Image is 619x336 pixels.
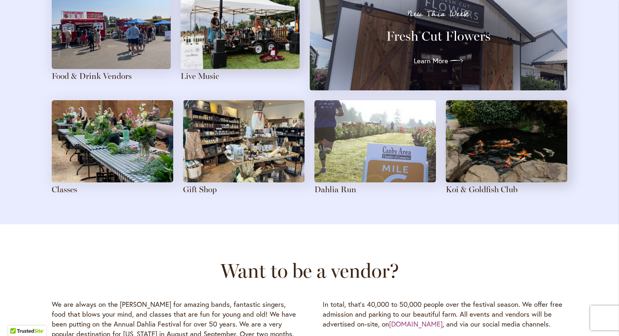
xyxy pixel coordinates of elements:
[414,56,448,66] span: Learn More
[324,10,553,18] p: New This Week
[314,184,356,194] a: Dahlia Run
[324,28,553,44] h3: Fresh Cut Flowers
[183,100,305,182] img: The dahlias themed gift shop has a feature table in the center, with shelves of local and special...
[446,184,518,194] a: Koi & Goldfish Club
[47,259,572,282] h2: Want to be a vendor?
[181,71,219,81] a: Live Music
[446,100,567,182] img: Orange and white mottled koi swim in a rock-lined pond
[323,299,567,329] p: In total, that's 40,000 to 50,000 people over the festival season. We offer free admission and pa...
[52,100,173,182] img: Blank canvases are set up on long tables in anticipation of an art class
[52,184,77,194] a: Classes
[314,100,436,182] img: A runner passes the mile 6 sign in a field of dahlias
[183,184,217,194] a: Gift Shop
[414,54,463,67] a: Learn More
[52,71,132,81] a: Food & Drink Vendors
